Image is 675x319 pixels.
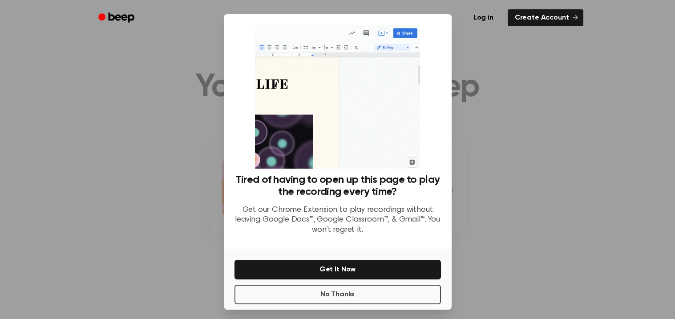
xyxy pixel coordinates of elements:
[465,8,502,28] a: Log in
[92,9,142,27] a: Beep
[234,285,441,304] button: No Thanks
[508,9,583,26] a: Create Account
[234,174,441,198] h3: Tired of having to open up this page to play the recording every time?
[234,205,441,235] p: Get our Chrome Extension to play recordings without leaving Google Docs™, Google Classroom™, & Gm...
[255,25,420,169] img: Beep extension in action
[234,260,441,279] button: Get It Now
